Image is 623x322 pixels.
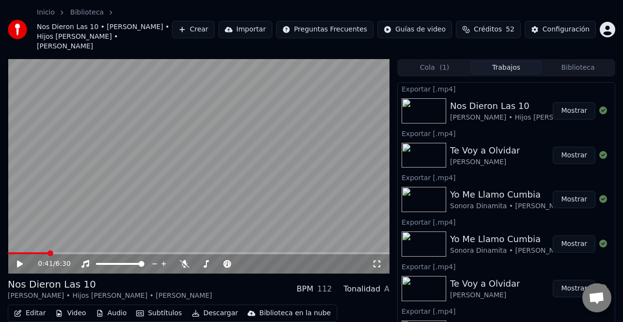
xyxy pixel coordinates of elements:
[398,83,615,94] div: Exportar [.mp4]
[450,277,520,291] div: Te Voy a Olvidar
[542,61,614,75] button: Biblioteca
[343,283,380,295] div: Tonalidad
[377,21,452,38] button: Guías de video
[70,8,104,17] a: Biblioteca
[55,259,70,269] span: 6:30
[553,191,595,208] button: Mostrar
[276,21,374,38] button: Preguntas Frecuentes
[8,277,212,291] div: Nos Dieron Las 10
[92,307,131,320] button: Audio
[259,308,331,318] div: Biblioteca en la nube
[37,22,172,51] span: Nos Dieron Las 10 • [PERSON_NAME] • Hijos [PERSON_NAME] • [PERSON_NAME]
[450,157,520,167] div: [PERSON_NAME]
[450,246,572,256] div: Sonora Dinamita • [PERSON_NAME]
[398,305,615,317] div: Exportar [.mp4]
[10,307,49,320] button: Editar
[450,291,520,300] div: [PERSON_NAME]
[51,307,90,320] button: Video
[553,235,595,253] button: Mostrar
[582,283,611,312] a: Chat abierto
[474,25,502,34] span: Créditos
[553,102,595,120] button: Mostrar
[8,291,212,301] div: [PERSON_NAME] • Hijos [PERSON_NAME] • [PERSON_NAME]
[456,21,521,38] button: Créditos52
[8,20,27,39] img: youka
[317,283,332,295] div: 112
[399,61,470,75] button: Cola
[450,144,520,157] div: Te Voy a Olvidar
[398,216,615,228] div: Exportar [.mp4]
[398,171,615,183] div: Exportar [.mp4]
[218,21,272,38] button: Importar
[38,259,61,269] div: /
[37,8,172,51] nav: breadcrumb
[450,232,572,246] div: Yo Me Llamo Cumbia
[38,259,53,269] span: 0:41
[553,147,595,164] button: Mostrar
[525,21,596,38] button: Configuración
[384,283,389,295] div: A
[439,63,449,73] span: ( 1 )
[543,25,590,34] div: Configuración
[553,280,595,297] button: Mostrar
[506,25,514,34] span: 52
[398,261,615,272] div: Exportar [.mp4]
[132,307,186,320] button: Subtítulos
[188,307,242,320] button: Descargar
[398,127,615,139] div: Exportar [.mp4]
[470,61,542,75] button: Trabajos
[172,21,215,38] button: Crear
[296,283,313,295] div: BPM
[450,201,572,211] div: Sonora Dinamita • [PERSON_NAME]
[37,8,55,17] a: Inicio
[450,188,572,201] div: Yo Me Llamo Cumbia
